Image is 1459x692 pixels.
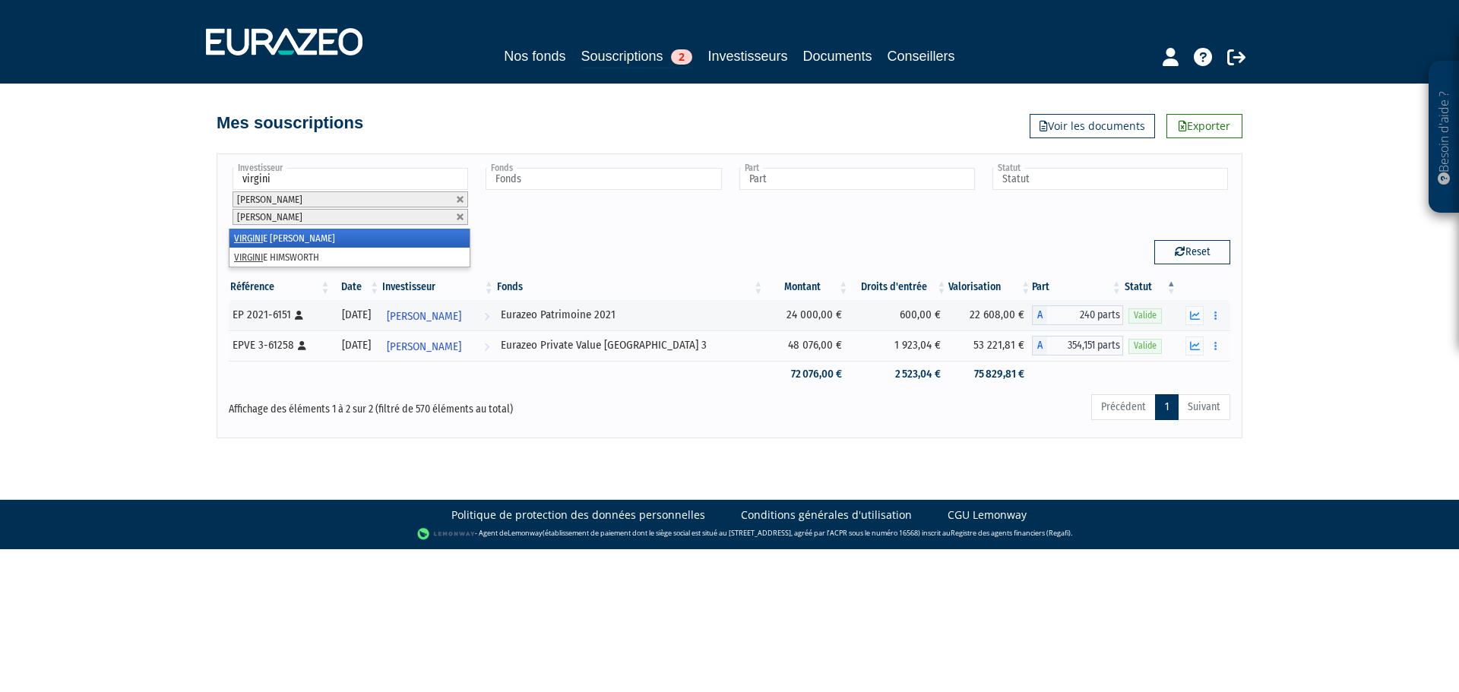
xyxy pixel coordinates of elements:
div: Eurazeo Patrimoine 2021 [501,307,760,323]
i: Voir l'investisseur [484,333,489,361]
div: [DATE] [337,307,376,323]
img: logo-lemonway.png [417,526,476,542]
img: 1732889491-logotype_eurazeo_blanc_rvb.png [206,28,362,55]
th: Investisseur: activer pour trier la colonne par ordre croissant [381,274,495,300]
i: [Français] Personne physique [298,341,306,350]
div: [DATE] [337,337,376,353]
td: 75 829,81 € [948,361,1033,387]
th: Statut : activer pour trier la colonne par ordre d&eacute;croissant [1123,274,1178,300]
a: 1 [1155,394,1179,420]
a: [PERSON_NAME] [381,330,495,361]
span: 354,151 parts [1047,336,1122,355]
div: A - Eurazeo Private Value Europe 3 [1032,336,1122,355]
a: Exporter [1166,114,1242,138]
span: [PERSON_NAME] [237,211,302,223]
a: Registre des agents financiers (Regafi) [951,528,1071,538]
a: Conseillers [888,46,955,67]
td: 53 221,81 € [948,330,1033,361]
a: Conditions générales d'utilisation [741,507,912,523]
a: CGU Lemonway [948,507,1027,523]
button: Reset [1154,240,1230,264]
td: 2 523,04 € [850,361,948,387]
td: 1 923,04 € [850,330,948,361]
span: A [1032,336,1047,355]
a: Documents [803,46,872,67]
span: Valide [1128,308,1162,323]
span: 240 parts [1047,305,1122,325]
a: Souscriptions2 [581,46,692,69]
li: E HIMSWORTH [229,248,470,267]
th: Droits d'entrée: activer pour trier la colonne par ordre croissant [850,274,948,300]
th: Montant: activer pour trier la colonne par ordre croissant [764,274,850,300]
a: [PERSON_NAME] [381,300,495,330]
th: Part: activer pour trier la colonne par ordre croissant [1032,274,1122,300]
th: Valorisation: activer pour trier la colonne par ordre croissant [948,274,1033,300]
span: Valide [1128,339,1162,353]
span: 2 [671,49,692,65]
span: [PERSON_NAME] [387,333,461,361]
em: VIRGINI [234,251,263,263]
li: E [PERSON_NAME] [229,229,470,248]
p: Besoin d'aide ? [1435,69,1453,206]
i: Voir l'investisseur [484,302,489,330]
div: Eurazeo Private Value [GEOGRAPHIC_DATA] 3 [501,337,760,353]
div: - Agent de (établissement de paiement dont le siège social est situé au [STREET_ADDRESS], agréé p... [15,526,1444,542]
a: Nos fonds [504,46,565,67]
a: Investisseurs [707,46,787,67]
th: Fonds: activer pour trier la colonne par ordre croissant [495,274,765,300]
h4: Mes souscriptions [217,114,363,132]
th: Date: activer pour trier la colonne par ordre croissant [332,274,381,300]
span: A [1032,305,1047,325]
span: [PERSON_NAME] [387,302,461,330]
td: 600,00 € [850,300,948,330]
div: EPVE 3-61258 [233,337,327,353]
div: Affichage des éléments 1 à 2 sur 2 (filtré de 570 éléments au total) [229,393,633,417]
i: [Français] Personne physique [295,311,303,320]
div: A - Eurazeo Patrimoine 2021 [1032,305,1122,325]
span: [PERSON_NAME] [237,194,302,205]
td: 72 076,00 € [764,361,850,387]
a: Lemonway [508,528,543,538]
a: Politique de protection des données personnelles [451,507,705,523]
em: VIRGINI [234,232,263,244]
th: Référence : activer pour trier la colonne par ordre croissant [229,274,332,300]
td: 24 000,00 € [764,300,850,330]
td: 22 608,00 € [948,300,1033,330]
a: Voir les documents [1030,114,1155,138]
td: 48 076,00 € [764,330,850,361]
div: EP 2021-6151 [233,307,327,323]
